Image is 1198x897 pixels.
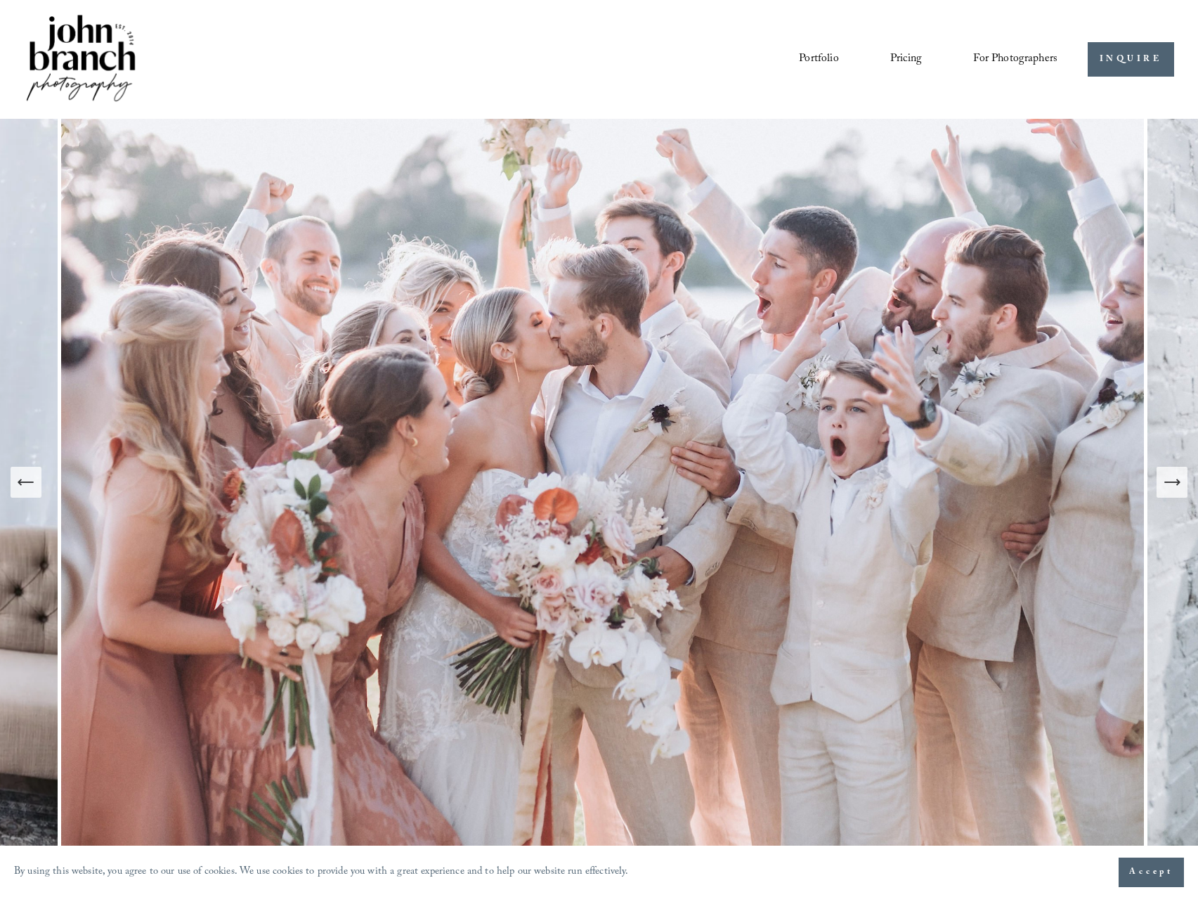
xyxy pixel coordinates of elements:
[890,47,922,71] a: Pricing
[11,467,41,498] button: Previous Slide
[1129,865,1173,879] span: Accept
[973,49,1057,70] span: For Photographers
[1088,42,1174,77] a: INQUIRE
[799,47,838,71] a: Portfolio
[14,863,629,883] p: By using this website, you agree to our use of cookies. We use cookies to provide you with a grea...
[1157,467,1187,498] button: Next Slide
[973,47,1057,71] a: folder dropdown
[24,12,138,107] img: John Branch IV Photography
[1119,858,1184,887] button: Accept
[58,119,1147,846] img: A wedding party celebrating outdoors, featuring a bride and groom kissing amidst cheering bridesm...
